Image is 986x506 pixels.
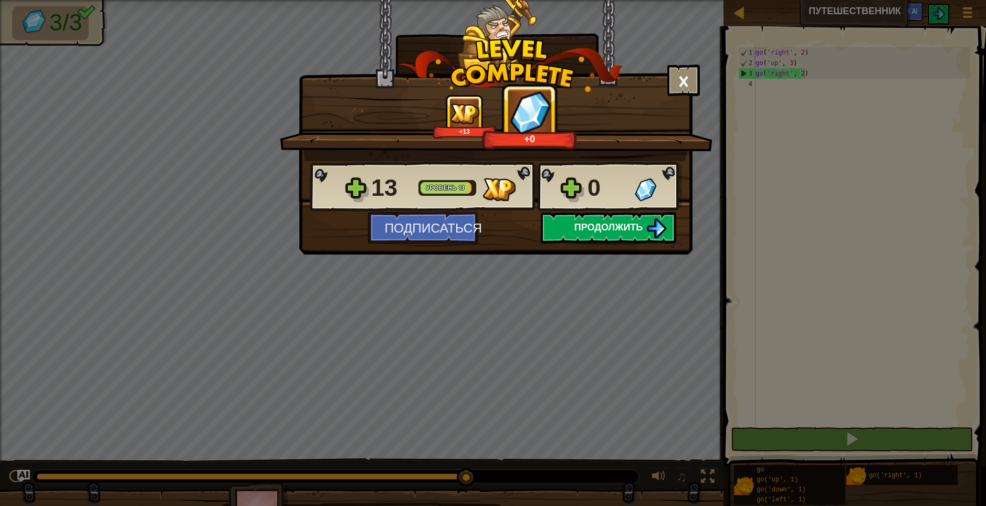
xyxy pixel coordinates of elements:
[371,171,412,205] div: 13
[588,171,628,205] div: 0
[574,220,643,234] span: Продолжить
[635,178,656,201] img: Самоцветов получено
[398,39,623,92] img: level_complete.png
[485,133,574,145] div: +0
[646,218,666,238] img: Продолжить
[482,178,516,201] img: Опыта получено
[426,183,458,192] span: Уровень
[667,65,700,96] button: ×
[508,89,552,136] img: Самоцветов получено
[435,128,494,135] div: +13
[368,212,478,244] button: Подписаться
[541,212,676,244] button: Продолжить
[450,103,479,124] img: Опыта получено
[458,183,465,192] span: 13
